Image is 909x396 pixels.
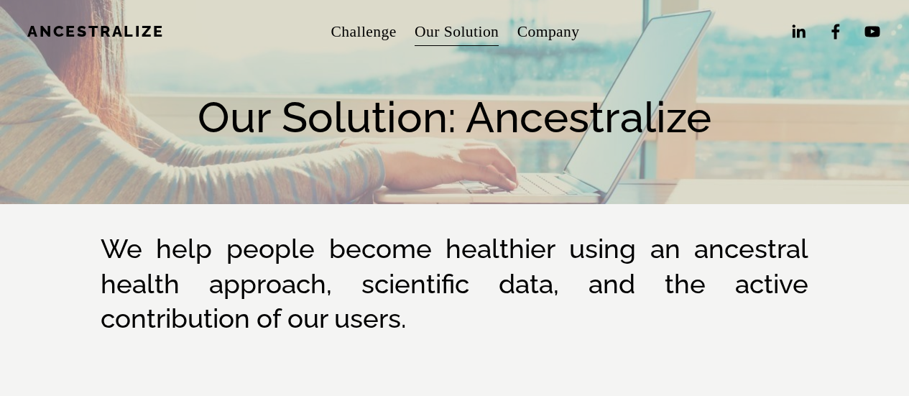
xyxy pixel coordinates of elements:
[517,17,580,47] a: folder dropdown
[101,231,808,336] h2: We help people become healthier using an ancestral health approach, scientific data, and the acti...
[826,22,845,41] a: Facebook
[863,22,882,41] a: YouTube
[789,22,808,41] a: LinkedIn
[331,17,396,47] a: Challenge
[517,18,580,46] span: Company
[27,91,882,144] h1: Our Solution: Ancestralize
[415,17,499,47] a: Our Solution
[27,22,165,40] a: Ancestralize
